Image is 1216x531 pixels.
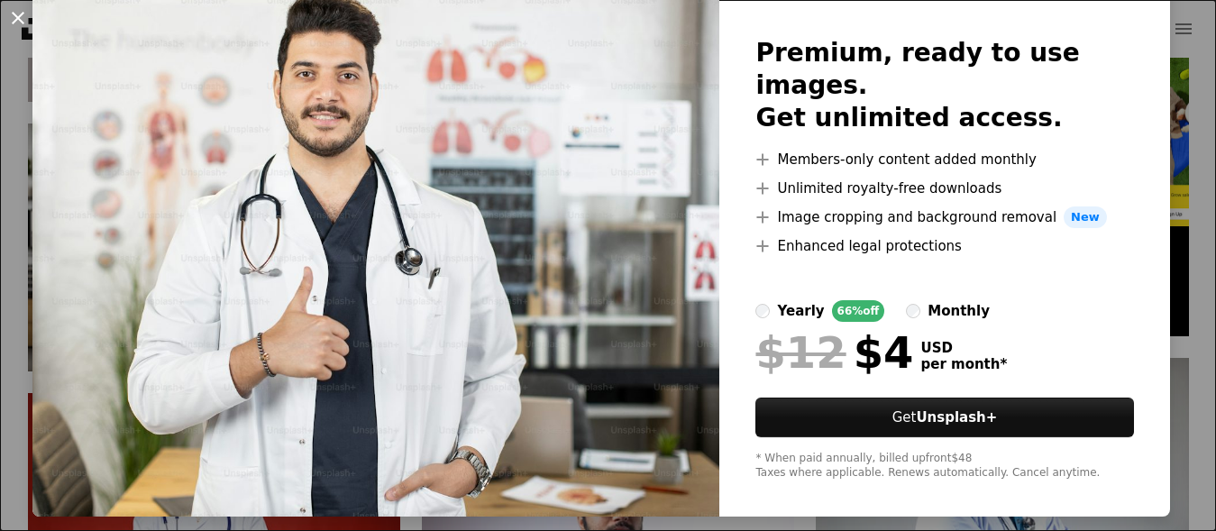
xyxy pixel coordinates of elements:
[906,304,920,318] input: monthly
[755,206,1133,228] li: Image cropping and background removal
[755,37,1133,134] h2: Premium, ready to use images. Get unlimited access.
[777,300,824,322] div: yearly
[755,398,1133,437] button: GetUnsplash+
[1064,206,1107,228] span: New
[755,304,770,318] input: yearly66%off
[755,452,1133,481] div: * When paid annually, billed upfront $48 Taxes where applicable. Renews automatically. Cancel any...
[920,356,1007,372] span: per month *
[928,300,990,322] div: monthly
[755,149,1133,170] li: Members-only content added monthly
[755,178,1133,199] li: Unlimited royalty-free downloads
[755,329,846,376] span: $12
[755,235,1133,257] li: Enhanced legal protections
[920,340,1007,356] span: USD
[916,409,997,426] strong: Unsplash+
[832,300,885,322] div: 66% off
[755,329,913,376] div: $4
